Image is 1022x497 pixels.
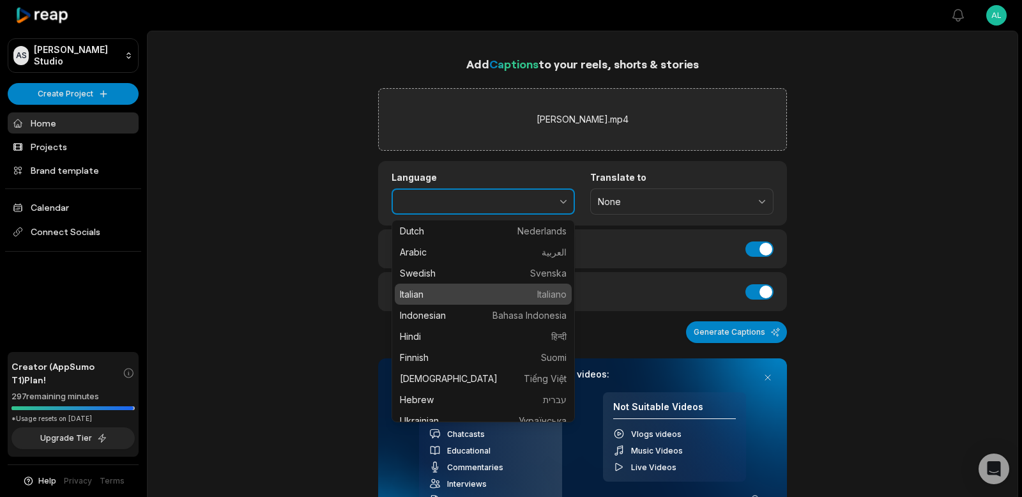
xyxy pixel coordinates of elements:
[8,197,139,218] a: Calendar
[378,55,787,73] h1: Add to your reels, shorts & stories
[613,401,736,420] h4: Not Suitable Videos
[400,393,567,406] p: Hebrew
[400,224,567,238] p: Dutch
[979,454,1009,484] div: Open Intercom Messenger
[543,393,567,406] span: עברית
[64,475,92,487] a: Privacy
[517,224,567,238] span: Nederlands
[8,160,139,181] a: Brand template
[631,446,683,455] span: Music Videos
[492,309,567,322] span: Bahasa Indonesia
[541,351,567,364] span: Suomi
[400,330,567,343] p: Hindi
[519,414,567,427] span: Українська
[8,220,139,243] span: Connect Socials
[400,372,567,385] p: [DEMOGRAPHIC_DATA]
[537,287,567,301] span: Italiano
[392,172,575,183] label: Language
[447,446,491,455] span: Educational
[419,369,746,380] h3: Our AI performs best with TALKING videos:
[13,46,29,65] div: AS
[598,196,748,208] span: None
[530,266,567,280] span: Svenska
[100,475,125,487] a: Terms
[551,330,567,343] span: हिन्दी
[542,245,567,259] span: العربية
[400,266,567,280] p: Swedish
[447,429,485,439] span: Chatcasts
[631,463,676,472] span: Live Videos
[22,475,56,487] button: Help
[590,172,774,183] label: Translate to
[489,57,538,71] span: Captions
[8,112,139,134] a: Home
[447,479,487,489] span: Interviews
[11,390,135,403] div: 297 remaining minutes
[537,112,629,127] label: [PERSON_NAME].mp4
[400,245,567,259] p: Arabic
[8,83,139,105] button: Create Project
[524,372,567,385] span: Tiếng Việt
[400,309,567,322] p: Indonesian
[631,429,682,439] span: Vlogs videos
[11,427,135,449] button: Upgrade Tier
[38,475,56,487] span: Help
[400,414,567,427] p: Ukrainian
[447,463,503,472] span: Commentaries
[400,351,567,364] p: Finnish
[400,287,567,301] p: Italian
[590,188,774,215] button: None
[686,321,787,343] button: Generate Captions
[11,360,123,386] span: Creator (AppSumo T1) Plan!
[8,136,139,157] a: Projects
[11,414,135,424] div: *Usage resets on [DATE]
[34,44,119,67] p: [PERSON_NAME] Studio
